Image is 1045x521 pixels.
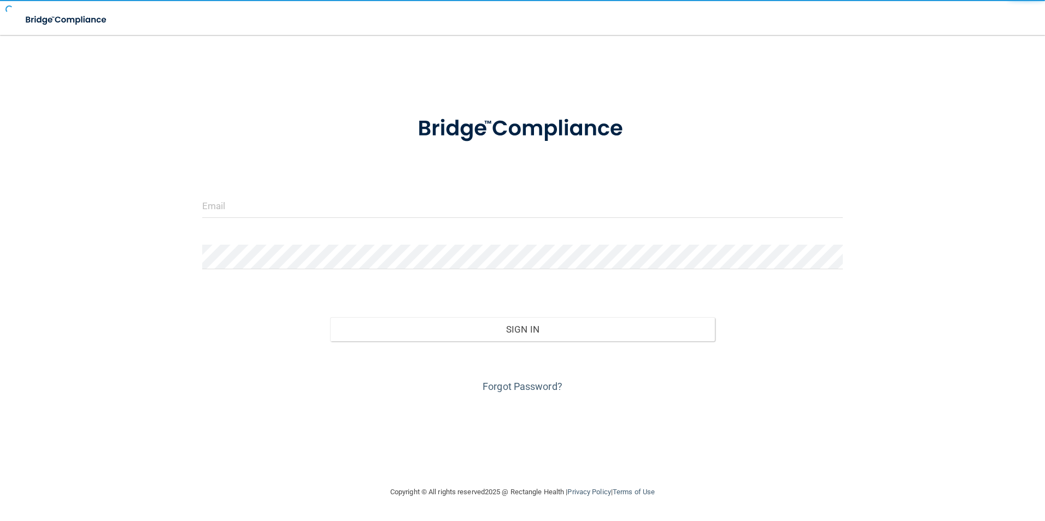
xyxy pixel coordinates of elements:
button: Sign In [330,317,715,341]
a: Forgot Password? [483,381,562,392]
div: Copyright © All rights reserved 2025 @ Rectangle Health | | [323,475,722,510]
input: Email [202,193,843,218]
img: bridge_compliance_login_screen.278c3ca4.svg [395,100,650,157]
a: Privacy Policy [567,488,610,496]
img: bridge_compliance_login_screen.278c3ca4.svg [16,9,117,31]
a: Terms of Use [613,488,655,496]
